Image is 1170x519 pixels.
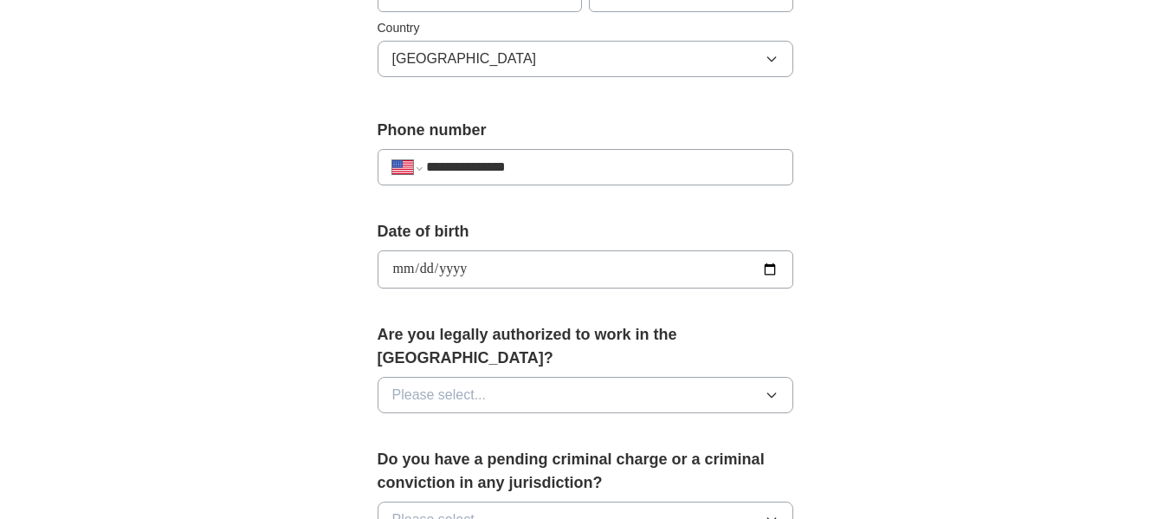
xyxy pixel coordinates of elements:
button: Please select... [378,377,793,413]
span: [GEOGRAPHIC_DATA] [392,49,537,69]
label: Phone number [378,119,793,142]
label: Date of birth [378,220,793,243]
button: [GEOGRAPHIC_DATA] [378,41,793,77]
label: Do you have a pending criminal charge or a criminal conviction in any jurisdiction? [378,448,793,495]
label: Are you legally authorized to work in the [GEOGRAPHIC_DATA]? [378,323,793,370]
label: Country [378,19,793,37]
span: Please select... [392,385,487,405]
